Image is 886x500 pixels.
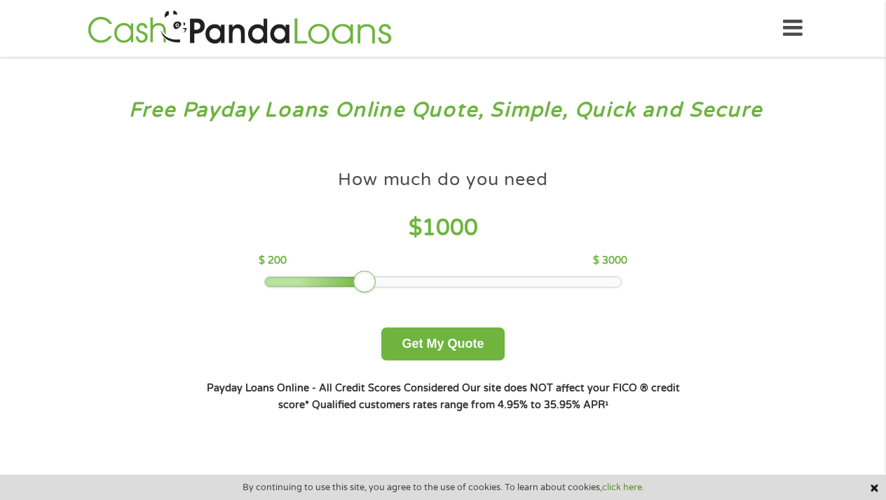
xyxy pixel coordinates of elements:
h3: Free Payday Loans Online Quote, Simple, Quick and Secure [41,97,846,123]
h4: $ [259,214,627,243]
a: click here. [602,482,644,493]
p: $ 3000 [593,253,627,269]
h4: How much do you need [338,168,548,191]
strong: Our site does NOT affect your FICO ® credit score* [278,382,680,411]
img: GetLoanNow Logo [83,8,396,48]
button: Get My Quote [381,327,504,360]
span: By continuing to use this site, you agree to the use of cookies. To learn about cookies, [243,482,644,492]
span: 1000 [422,215,478,241]
p: $ 200 [259,253,287,269]
strong: Qualified customers rates range from 4.95% to 35.95% APR¹ [312,399,608,411]
strong: Payday Loans Online - All Credit Scores Considered [207,382,459,394]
